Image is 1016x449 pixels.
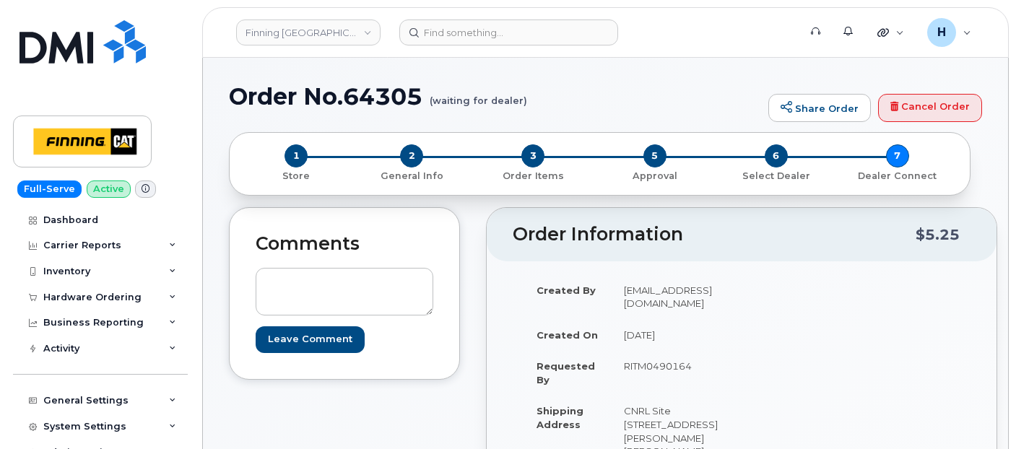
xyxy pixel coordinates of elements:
h2: Order Information [513,224,916,245]
p: Select Dealer [721,170,831,183]
a: Cancel Order [878,94,982,123]
h2: Comments [256,234,433,254]
strong: Created On [537,329,598,341]
p: Store [247,170,345,183]
a: 3 Order Items [472,167,594,183]
span: 5 [643,144,667,167]
a: 2 General Info [351,167,472,183]
h1: Order No.64305 [229,84,761,109]
a: 5 Approval [594,167,716,183]
input: Leave Comment [256,326,365,353]
td: [EMAIL_ADDRESS][DOMAIN_NAME] [611,274,731,319]
a: 1 Store [241,167,351,183]
a: Share Order [768,94,871,123]
small: (waiting for dealer) [430,84,527,106]
span: 3 [521,144,544,167]
strong: Created By [537,284,596,296]
td: [DATE] [611,319,731,351]
strong: Requested By [537,360,595,385]
span: 6 [765,144,788,167]
td: RITM0490164 [611,350,731,395]
p: General Info [357,170,466,183]
span: 2 [400,144,423,167]
p: Order Items [478,170,588,183]
a: 6 Select Dealer [716,167,837,183]
div: $5.25 [916,221,960,248]
strong: Shipping Address [537,405,583,430]
p: Approval [600,170,710,183]
span: 1 [285,144,308,167]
